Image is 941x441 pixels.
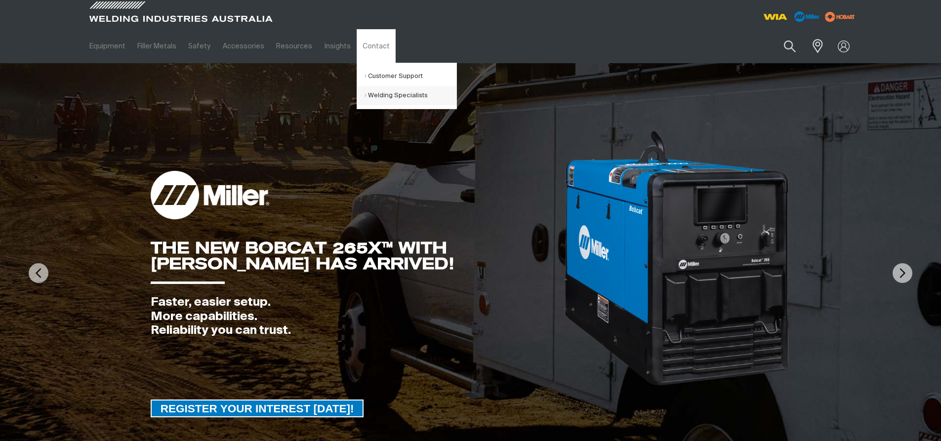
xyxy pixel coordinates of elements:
img: miller [822,9,858,24]
a: Filler Metals [131,29,182,63]
a: Customer Support [365,67,456,86]
nav: Main [83,29,664,63]
a: Equipment [83,29,131,63]
a: Safety [182,29,216,63]
img: NextArrow [893,263,912,283]
a: Accessories [217,29,270,63]
a: REGISTER YOUR INTEREST TODAY! [151,400,364,417]
input: Product name or item number... [760,35,806,58]
a: Welding Specialists [365,86,456,105]
ul: Contact Submenu [357,63,457,109]
img: PrevArrow [29,263,48,283]
span: REGISTER YOUR INTEREST [DATE]! [152,400,363,417]
button: Search products [773,35,807,58]
a: Resources [270,29,318,63]
a: Insights [318,29,356,63]
a: Contact [357,29,396,63]
div: THE NEW BOBCAT 265X™ WITH [PERSON_NAME] HAS ARRIVED! [151,240,563,272]
div: Faster, easier setup. More capabilities. Reliability you can trust. [151,295,563,338]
